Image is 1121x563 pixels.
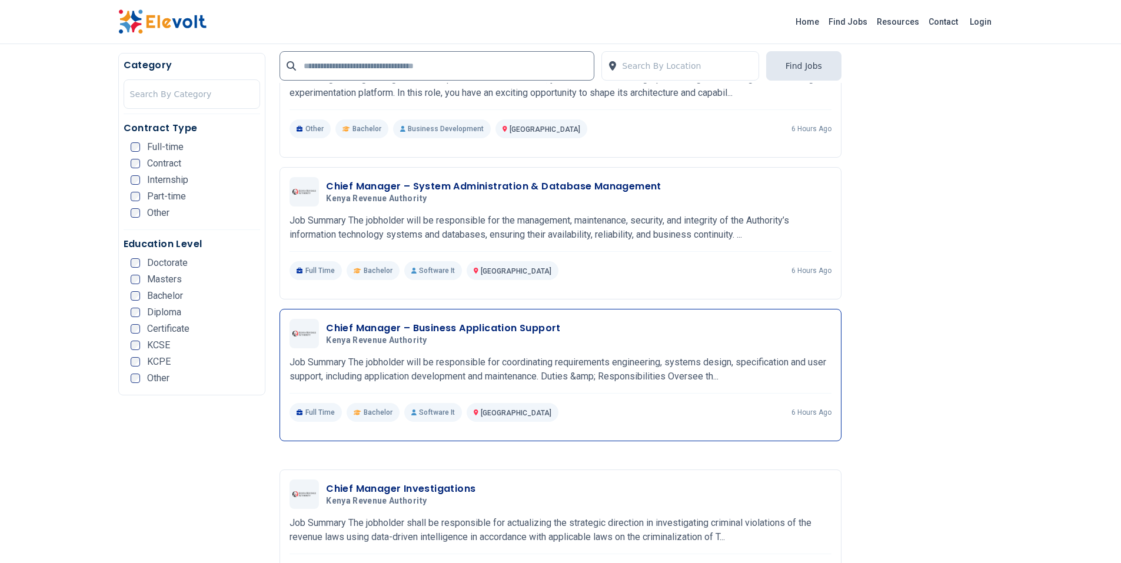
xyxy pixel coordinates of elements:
[147,341,170,350] span: KCSE
[131,374,140,383] input: Other
[364,266,392,275] span: Bachelor
[352,124,381,134] span: Bachelor
[292,491,316,497] img: Kenya Revenue Authority
[147,357,171,367] span: KCPE
[131,142,140,152] input: Full-time
[131,175,140,185] input: Internship
[404,403,462,422] p: Software It
[147,308,181,317] span: Diploma
[791,408,831,417] p: 6 hours ago
[147,159,181,168] span: Contract
[1062,507,1121,563] iframe: Chat Widget
[364,408,392,417] span: Bachelor
[147,291,183,301] span: Bachelor
[290,72,831,100] p: As the Engineering Manager for the Experiment Platform Team, you will lead a small high-performin...
[872,12,924,31] a: Resources
[147,258,188,268] span: Doctorate
[791,12,824,31] a: Home
[404,261,462,280] p: Software It
[131,324,140,334] input: Certificate
[510,125,580,134] span: [GEOGRAPHIC_DATA]
[290,516,831,544] p: Job Summary The jobholder shall be responsible for actualizing the strategic direction in investi...
[147,175,188,185] span: Internship
[131,275,140,284] input: Masters
[131,357,140,367] input: KCPE
[131,308,140,317] input: Diploma
[147,324,189,334] span: Certificate
[791,124,831,134] p: 6 hours ago
[290,355,831,384] p: Job Summary The jobholder will be responsible for coordinating requirements engineering, systems ...
[131,159,140,168] input: Contract
[124,237,261,251] h5: Education Level
[824,12,872,31] a: Find Jobs
[963,10,999,34] a: Login
[147,374,169,383] span: Other
[290,177,831,280] a: Kenya Revenue AuthorityChief Manager – System Administration & Database ManagementKenya Revenue A...
[326,482,475,496] h3: Chief Manager Investigations
[131,208,140,218] input: Other
[766,51,841,81] button: Find Jobs
[326,496,427,507] span: Kenya Revenue Authority
[326,335,427,346] span: Kenya Revenue Authority
[147,142,184,152] span: Full-time
[124,121,261,135] h5: Contract Type
[393,119,491,138] p: Business Development
[131,192,140,201] input: Part-time
[481,409,551,417] span: [GEOGRAPHIC_DATA]
[290,261,342,280] p: Full Time
[147,275,182,284] span: Masters
[290,403,342,422] p: Full Time
[147,208,169,218] span: Other
[290,119,331,138] p: Other
[118,9,207,34] img: Elevolt
[290,319,831,422] a: Kenya Revenue AuthorityChief Manager – Business Application SupportKenya Revenue AuthorityJob Sum...
[131,258,140,268] input: Doctorate
[292,189,316,195] img: Kenya Revenue Authority
[924,12,963,31] a: Contact
[124,58,261,72] h5: Category
[326,194,427,204] span: Kenya Revenue Authority
[326,179,661,194] h3: Chief Manager – System Administration & Database Management
[290,35,831,138] a: Wikimedia FoundationSenior Engineering Manager, Experiment PlatformWikimedia FoundationAs the Eng...
[290,214,831,242] p: Job Summary The jobholder will be responsible for the management, maintenance, security, and inte...
[326,321,561,335] h3: Chief Manager – Business Application Support
[292,331,316,337] img: Kenya Revenue Authority
[131,341,140,350] input: KCSE
[131,291,140,301] input: Bachelor
[481,267,551,275] span: [GEOGRAPHIC_DATA]
[791,266,831,275] p: 6 hours ago
[147,192,186,201] span: Part-time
